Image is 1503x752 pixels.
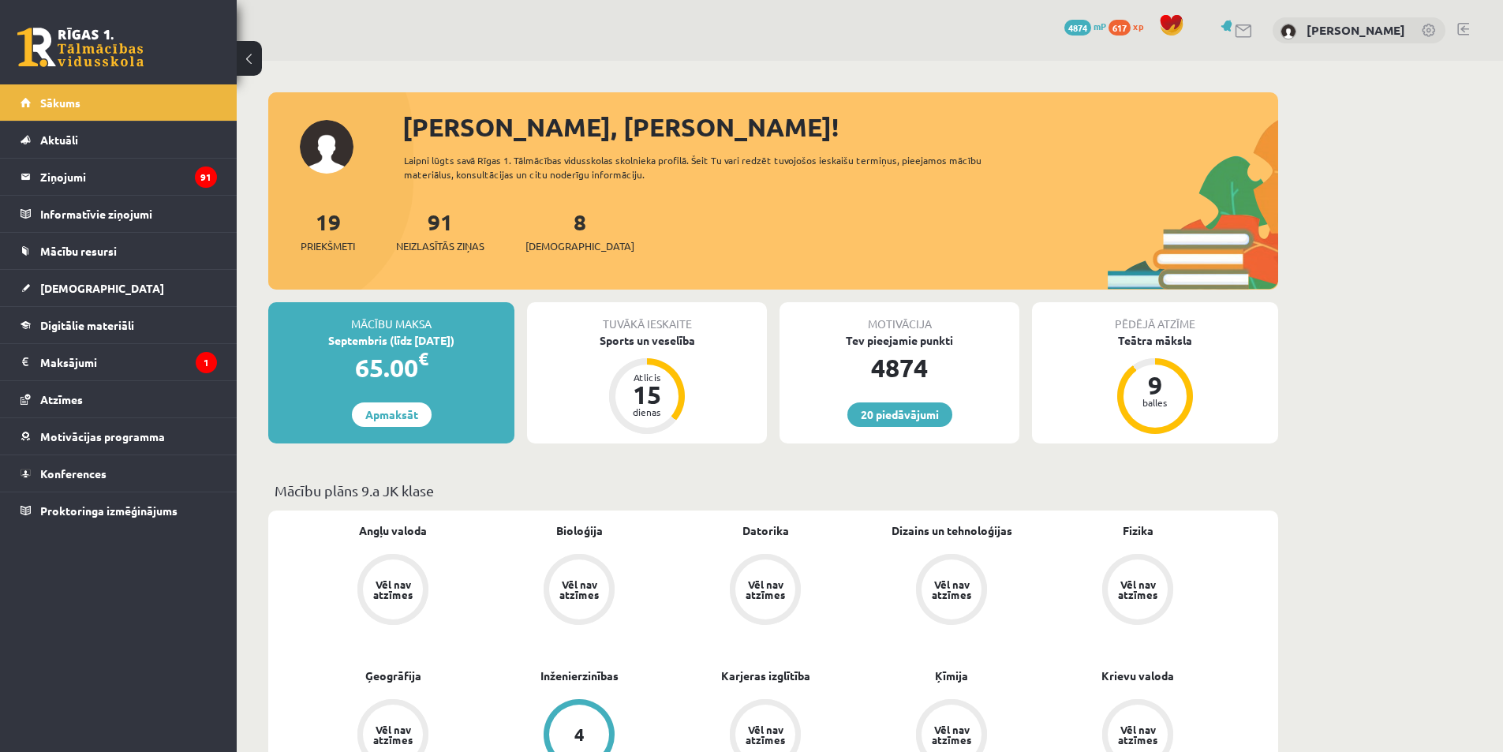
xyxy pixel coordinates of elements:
[527,332,767,349] div: Sports un veselība
[672,554,858,628] a: Vēl nav atzīmes
[40,466,107,481] span: Konferences
[275,480,1272,501] p: Mācību plāns 9.a JK klase
[1116,724,1160,745] div: Vēl nav atzīmes
[365,668,421,684] a: Ģeogrāfija
[371,724,415,745] div: Vēl nav atzīmes
[556,522,603,539] a: Bioloģija
[40,95,80,110] span: Sākums
[21,381,217,417] a: Atzīmes
[404,153,1010,181] div: Laipni lūgts savā Rīgas 1. Tālmācības vidusskolas skolnieka profilā. Šeit Tu vari redzēt tuvojošo...
[268,349,514,387] div: 65.00
[21,455,217,492] a: Konferences
[196,352,217,373] i: 1
[780,332,1019,349] div: Tev pieejamie punkti
[40,281,164,295] span: [DEMOGRAPHIC_DATA]
[300,554,486,628] a: Vēl nav atzīmes
[21,307,217,343] a: Digitālie materiāli
[858,554,1045,628] a: Vēl nav atzīmes
[359,522,427,539] a: Angļu valoda
[486,554,672,628] a: Vēl nav atzīmes
[1123,522,1153,539] a: Fizika
[935,668,968,684] a: Ķīmija
[847,402,952,427] a: 20 piedāvājumi
[527,332,767,436] a: Sports un veselība Atlicis 15 dienas
[1307,22,1405,38] a: [PERSON_NAME]
[623,372,671,382] div: Atlicis
[40,133,78,147] span: Aktuāli
[540,668,619,684] a: Inženierzinības
[352,402,432,427] a: Apmaksāt
[21,122,217,158] a: Aktuāli
[527,302,767,332] div: Tuvākā ieskaite
[525,238,634,254] span: [DEMOGRAPHIC_DATA]
[1131,398,1179,407] div: balles
[21,84,217,121] a: Sākums
[396,238,484,254] span: Neizlasītās ziņas
[721,668,810,684] a: Karjeras izglītība
[371,579,415,600] div: Vēl nav atzīmes
[396,208,484,254] a: 91Neizlasītās ziņas
[892,522,1012,539] a: Dizains un tehnoloģijas
[40,244,117,258] span: Mācību resursi
[929,579,974,600] div: Vēl nav atzīmes
[40,159,217,195] legend: Ziņojumi
[21,418,217,455] a: Motivācijas programma
[40,196,217,232] legend: Informatīvie ziņojumi
[1094,20,1106,32] span: mP
[623,407,671,417] div: dienas
[418,347,428,370] span: €
[1109,20,1151,32] a: 617 xp
[40,392,83,406] span: Atzīmes
[1032,332,1278,436] a: Teātra māksla 9 balles
[1032,302,1278,332] div: Pēdējā atzīme
[525,208,634,254] a: 8[DEMOGRAPHIC_DATA]
[21,196,217,232] a: Informatīvie ziņojumi
[21,270,217,306] a: [DEMOGRAPHIC_DATA]
[743,579,787,600] div: Vēl nav atzīmes
[40,429,165,443] span: Motivācijas programma
[1064,20,1106,32] a: 4874 mP
[17,28,144,67] a: Rīgas 1. Tālmācības vidusskola
[301,208,355,254] a: 19Priekšmeti
[1131,372,1179,398] div: 9
[21,344,217,380] a: Maksājumi1
[742,522,789,539] a: Datorika
[780,349,1019,387] div: 4874
[574,726,585,743] div: 4
[1064,20,1091,36] span: 4874
[268,332,514,349] div: Septembris (līdz [DATE])
[780,302,1019,332] div: Motivācija
[21,233,217,269] a: Mācību resursi
[623,382,671,407] div: 15
[1032,332,1278,349] div: Teātra māksla
[1045,554,1231,628] a: Vēl nav atzīmes
[21,492,217,529] a: Proktoringa izmēģinājums
[40,318,134,332] span: Digitālie materiāli
[1133,20,1143,32] span: xp
[1109,20,1131,36] span: 617
[268,302,514,332] div: Mācību maksa
[1116,579,1160,600] div: Vēl nav atzīmes
[40,503,178,518] span: Proktoringa izmēģinājums
[557,579,601,600] div: Vēl nav atzīmes
[195,166,217,188] i: 91
[402,108,1278,146] div: [PERSON_NAME], [PERSON_NAME]!
[929,724,974,745] div: Vēl nav atzīmes
[1101,668,1174,684] a: Krievu valoda
[40,344,217,380] legend: Maksājumi
[743,724,787,745] div: Vēl nav atzīmes
[301,238,355,254] span: Priekšmeti
[21,159,217,195] a: Ziņojumi91
[1281,24,1296,39] img: Aleksandrs Koroļovs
